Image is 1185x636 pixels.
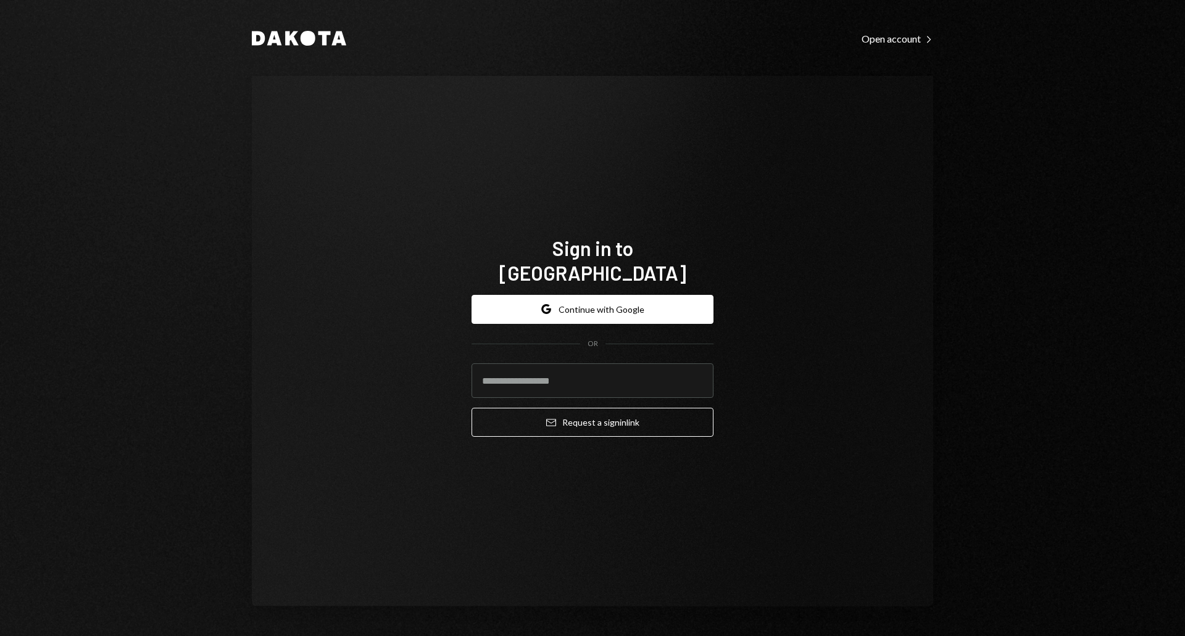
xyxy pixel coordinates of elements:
a: Open account [862,31,933,45]
div: OR [588,339,598,349]
div: Open account [862,33,933,45]
button: Continue with Google [472,295,713,324]
h1: Sign in to [GEOGRAPHIC_DATA] [472,236,713,285]
button: Request a signinlink [472,408,713,437]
